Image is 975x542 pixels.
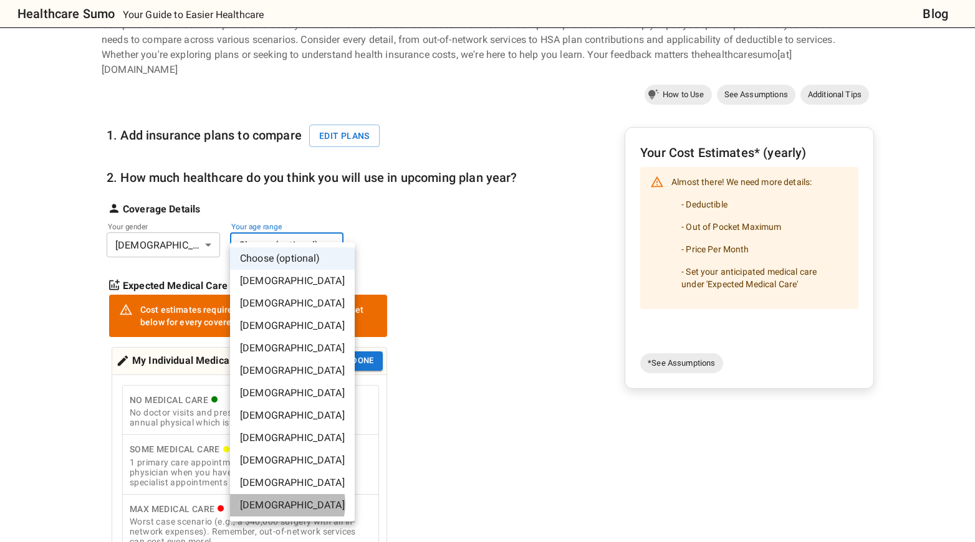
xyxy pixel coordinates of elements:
[230,270,355,292] li: [DEMOGRAPHIC_DATA]
[230,404,355,427] li: [DEMOGRAPHIC_DATA]
[230,494,355,516] li: [DEMOGRAPHIC_DATA]
[230,472,355,494] li: [DEMOGRAPHIC_DATA]
[230,315,355,337] li: [DEMOGRAPHIC_DATA]
[230,427,355,449] li: [DEMOGRAPHIC_DATA]
[230,247,355,270] li: Choose (optional)
[230,337,355,359] li: [DEMOGRAPHIC_DATA]
[230,449,355,472] li: [DEMOGRAPHIC_DATA]
[230,382,355,404] li: [DEMOGRAPHIC_DATA]
[230,359,355,382] li: [DEMOGRAPHIC_DATA]
[230,292,355,315] li: [DEMOGRAPHIC_DATA]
